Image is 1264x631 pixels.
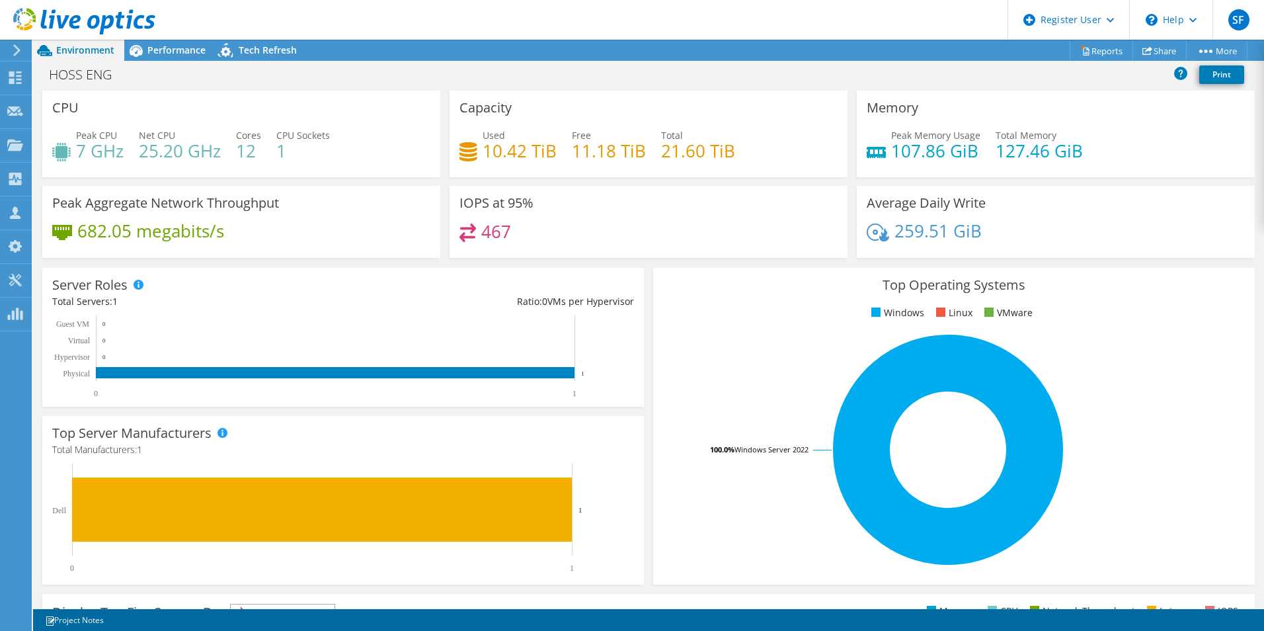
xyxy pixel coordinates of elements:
h3: Top Operating Systems [663,278,1245,292]
span: SF [1228,9,1249,30]
h4: 11.18 TiB [572,144,646,158]
text: 0 [102,354,106,360]
text: 0 [70,564,74,573]
span: 1 [112,295,118,308]
h3: Memory [867,101,918,115]
h4: 682.05 megabits/s [77,224,224,238]
a: Reports [1070,40,1133,61]
div: Total Servers: [52,294,343,309]
text: 1 [573,389,576,398]
li: CPU [984,604,1018,618]
span: Peak CPU [76,129,117,142]
h3: IOPS at 95% [459,196,533,210]
h3: Capacity [459,101,512,115]
li: IOPS [1202,604,1238,618]
a: Share [1132,40,1187,61]
text: Physical [63,369,90,378]
h4: 259.51 GiB [894,224,982,238]
h3: Average Daily Write [867,196,986,210]
text: 0 [102,337,106,344]
span: Net CPU [139,129,175,142]
span: Total [661,129,683,142]
text: 1 [578,506,582,514]
span: 0 [542,295,547,308]
tspan: Windows Server 2022 [734,444,809,454]
li: Linux [933,306,972,320]
text: 1 [581,370,584,377]
span: Total Memory [996,129,1056,142]
h4: 21.60 TiB [661,144,735,158]
li: Network Throughput [1027,604,1135,618]
a: Print [1199,65,1244,84]
h4: 7 GHz [76,144,124,158]
text: Virtual [68,336,91,345]
a: Project Notes [36,612,113,628]
div: Ratio: VMs per Hypervisor [343,294,634,309]
span: Peak Memory Usage [891,129,980,142]
text: Dell [52,506,66,515]
li: Memory [924,604,976,618]
span: Cores [236,129,261,142]
h4: 127.46 GiB [996,144,1083,158]
li: VMware [981,306,1033,320]
text: 1 [570,564,574,573]
h4: 25.20 GHz [139,144,221,158]
h3: CPU [52,101,79,115]
text: 0 [94,389,98,398]
h4: 107.86 GiB [891,144,980,158]
span: Free [572,129,591,142]
text: 0 [102,321,106,327]
span: CPU Sockets [276,129,330,142]
span: Tech Refresh [239,44,297,56]
tspan: 100.0% [710,444,734,454]
h4: 467 [481,224,511,239]
li: Latency [1144,604,1193,618]
text: Hypervisor [54,353,90,362]
h4: Total Manufacturers: [52,442,634,457]
h4: 1 [276,144,330,158]
h1: HOSS ENG [43,67,132,82]
li: Windows [868,306,924,320]
h3: Top Server Manufacturers [52,426,212,441]
text: Guest VM [56,319,89,329]
span: IOPS [231,605,335,620]
span: Used [483,129,505,142]
h4: 10.42 TiB [483,144,557,158]
h3: Server Roles [52,278,128,292]
span: Environment [56,44,114,56]
span: 1 [137,443,142,456]
span: Performance [147,44,206,56]
a: More [1186,40,1247,61]
h4: 12 [236,144,261,158]
svg: \n [1146,14,1158,26]
h3: Peak Aggregate Network Throughput [52,196,279,210]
